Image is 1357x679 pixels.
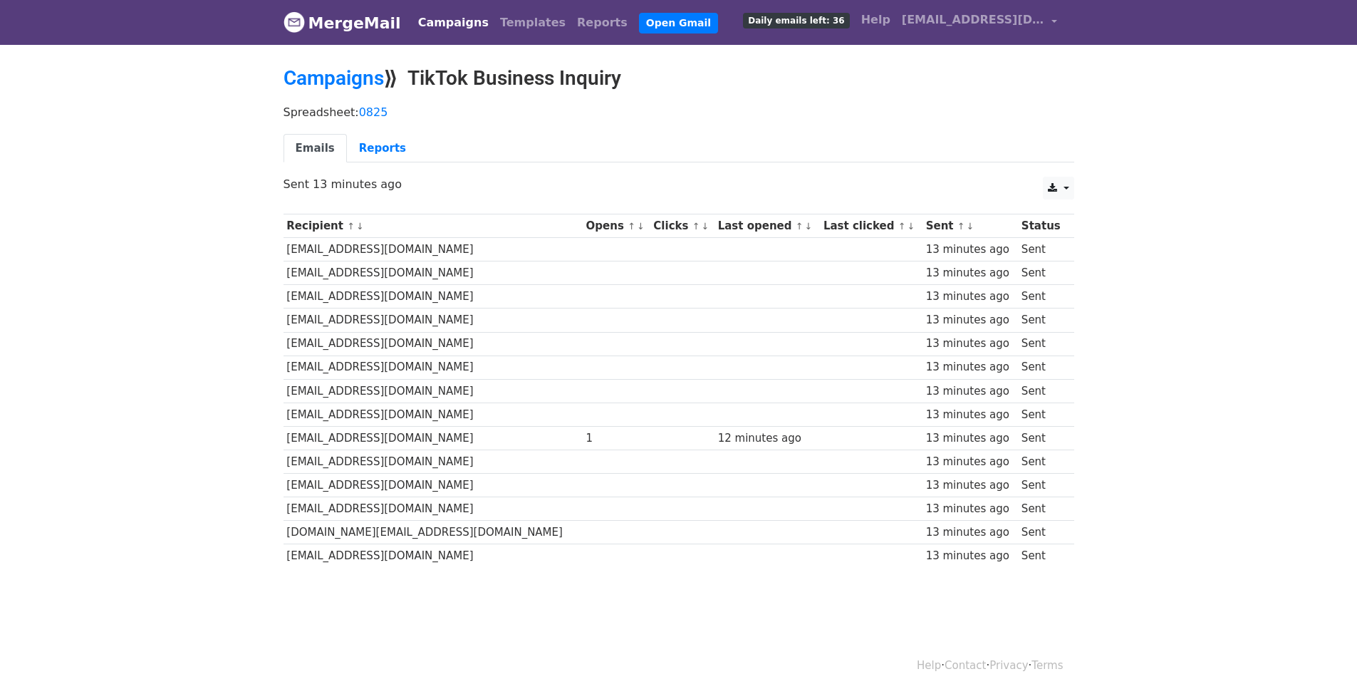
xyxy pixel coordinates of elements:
[896,6,1063,39] a: [EMAIL_ADDRESS][DOMAIN_NAME]
[347,221,355,232] a: ↑
[347,134,418,163] a: Reports
[571,9,633,37] a: Reports
[926,454,1015,470] div: 13 minutes ago
[284,261,583,285] td: [EMAIL_ADDRESS][DOMAIN_NAME]
[1018,285,1066,309] td: Sent
[1018,474,1066,497] td: Sent
[989,659,1028,672] a: Privacy
[284,214,583,238] th: Recipient
[359,105,388,119] a: 0825
[284,497,583,521] td: [EMAIL_ADDRESS][DOMAIN_NAME]
[284,8,401,38] a: MergeMail
[718,430,817,447] div: 12 minutes ago
[284,544,583,568] td: [EMAIL_ADDRESS][DOMAIN_NAME]
[1018,544,1066,568] td: Sent
[1018,426,1066,450] td: Sent
[926,336,1015,352] div: 13 minutes ago
[284,66,384,90] a: Campaigns
[926,407,1015,423] div: 13 minutes ago
[1018,309,1066,332] td: Sent
[284,238,583,261] td: [EMAIL_ADDRESS][DOMAIN_NAME]
[284,285,583,309] td: [EMAIL_ADDRESS][DOMAIN_NAME]
[284,426,583,450] td: [EMAIL_ADDRESS][DOMAIN_NAME]
[957,221,965,232] a: ↑
[714,214,820,238] th: Last opened
[820,214,922,238] th: Last clicked
[412,9,494,37] a: Campaigns
[284,105,1074,120] p: Spreadsheet:
[356,221,364,232] a: ↓
[1018,214,1066,238] th: Status
[284,11,305,33] img: MergeMail logo
[284,356,583,379] td: [EMAIL_ADDRESS][DOMAIN_NAME]
[284,66,1074,90] h2: ⟫ TikTok Business Inquiry
[926,383,1015,400] div: 13 minutes ago
[926,289,1015,305] div: 13 minutes ago
[284,521,583,544] td: [DOMAIN_NAME][EMAIL_ADDRESS][DOMAIN_NAME]
[926,477,1015,494] div: 13 minutes ago
[639,13,718,33] a: Open Gmail
[284,474,583,497] td: [EMAIL_ADDRESS][DOMAIN_NAME]
[1018,521,1066,544] td: Sent
[692,221,700,232] a: ↑
[628,221,635,232] a: ↑
[284,403,583,426] td: [EMAIL_ADDRESS][DOMAIN_NAME]
[1018,356,1066,379] td: Sent
[284,309,583,332] td: [EMAIL_ADDRESS][DOMAIN_NAME]
[907,221,915,232] a: ↓
[1031,659,1063,672] a: Terms
[856,6,896,34] a: Help
[926,242,1015,258] div: 13 minutes ago
[737,6,855,34] a: Daily emails left: 36
[1018,332,1066,356] td: Sent
[796,221,804,232] a: ↑
[926,548,1015,564] div: 13 minutes ago
[926,501,1015,517] div: 13 minutes ago
[1018,497,1066,521] td: Sent
[1018,450,1066,474] td: Sent
[583,214,650,238] th: Opens
[926,524,1015,541] div: 13 minutes ago
[284,134,347,163] a: Emails
[1018,403,1066,426] td: Sent
[926,265,1015,281] div: 13 minutes ago
[898,221,906,232] a: ↑
[926,312,1015,328] div: 13 minutes ago
[650,214,714,238] th: Clicks
[926,430,1015,447] div: 13 minutes ago
[284,450,583,474] td: [EMAIL_ADDRESS][DOMAIN_NAME]
[1018,379,1066,403] td: Sent
[804,221,812,232] a: ↓
[902,11,1044,28] span: [EMAIL_ADDRESS][DOMAIN_NAME]
[966,221,974,232] a: ↓
[701,221,709,232] a: ↓
[743,13,849,28] span: Daily emails left: 36
[1018,261,1066,285] td: Sent
[637,221,645,232] a: ↓
[917,659,941,672] a: Help
[284,379,583,403] td: [EMAIL_ADDRESS][DOMAIN_NAME]
[926,359,1015,375] div: 13 minutes ago
[494,9,571,37] a: Templates
[284,177,1074,192] p: Sent 13 minutes ago
[945,659,986,672] a: Contact
[1018,238,1066,261] td: Sent
[586,430,647,447] div: 1
[922,214,1018,238] th: Sent
[284,332,583,356] td: [EMAIL_ADDRESS][DOMAIN_NAME]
